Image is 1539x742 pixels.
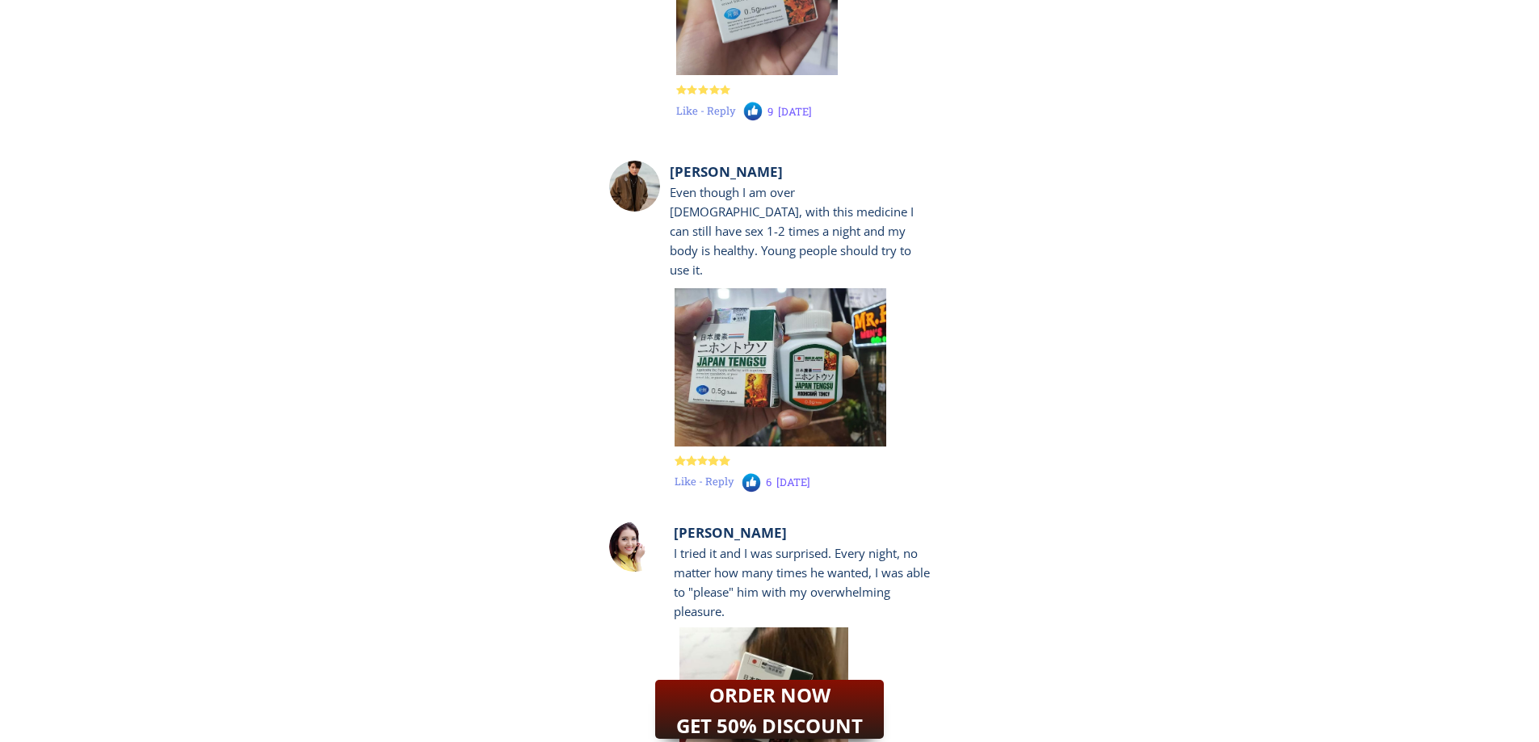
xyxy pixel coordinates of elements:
div: I tried it and I was surprised. Every night, no matter how many times he wanted, I was able to "p... [674,543,934,621]
div: Even though I am over [DEMOGRAPHIC_DATA], with this medicine I can still have sex 1-2 times a nig... [670,182,930,279]
div: 6 [DATE] [766,474,881,491]
div: 9 [DATE] [767,103,883,120]
div: [PERSON_NAME] [670,161,822,182]
div: Like - Reply [676,103,792,119]
div: [PERSON_NAME] [674,522,826,565]
h2: ORDER NOW GET 50% DISCOUNT [666,680,873,742]
div: Like - Reply [675,473,790,490]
